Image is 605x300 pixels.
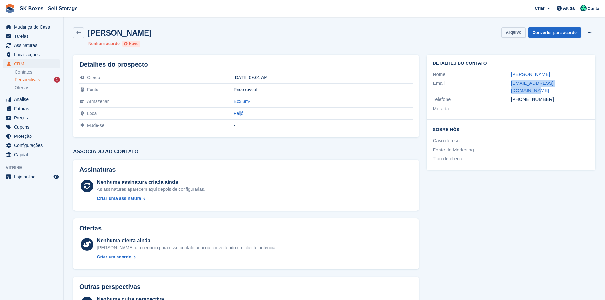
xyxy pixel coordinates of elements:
[3,32,60,41] a: menu
[3,41,60,50] a: menu
[52,173,60,181] a: Loja de pré-visualização
[15,77,40,83] span: Perspectivas
[501,27,525,38] button: Arquivo
[5,4,15,13] img: stora-icon-8386f47178a22dfd0bd8f6a31ec36ba5ce8667c1dd55bd0f319d3a0aa187defe.svg
[588,5,599,12] span: Conta
[15,69,60,75] a: Contatos
[234,123,413,128] div: -
[97,186,205,193] div: As assinaturas aparecem aqui depois de configuradas.
[511,80,554,93] a: [EMAIL_ADDRESS][DOMAIN_NAME]
[3,113,60,122] a: menu
[234,111,243,116] a: Feijó
[87,123,104,128] span: Mude-se
[97,178,205,186] div: Nenhuma assinatura criada ainda
[3,150,60,159] a: menu
[433,126,589,132] h2: Sobre Nós
[88,29,151,37] h2: [PERSON_NAME]
[14,123,52,131] span: Cupons
[511,71,550,77] a: [PERSON_NAME]
[97,244,278,251] div: [PERSON_NAME] um negócio para esse contato aqui ou convertendo um cliente potencial.
[433,146,511,154] div: Fonte de Marketing
[79,166,413,173] h2: Assinaturas
[97,254,131,260] div: Criar um acordo
[234,99,250,104] a: Box 3m²
[14,172,52,181] span: Loja online
[511,146,589,154] div: -
[528,27,581,38] a: Converter para acordo
[14,113,52,122] span: Preços
[433,96,511,103] div: Telefone
[3,132,60,141] a: menu
[87,99,109,104] span: Armazenar
[14,132,52,141] span: Proteção
[14,95,52,104] span: Análise
[433,105,511,112] div: Morada
[511,96,589,103] div: [PHONE_NUMBER]
[3,23,60,31] a: menu
[433,155,511,163] div: Tipo de cliente
[97,195,205,202] a: Criar uma assinatura
[97,195,141,202] div: Criar uma assinatura
[15,84,60,91] a: Ofertas
[234,75,413,80] div: [DATE] 09:01 AM
[87,111,97,116] span: Local
[511,137,589,144] div: -
[17,3,80,14] a: SK Boxes - Self Storage
[15,77,60,83] a: Perspectivas 1
[3,50,60,59] a: menu
[73,149,419,155] h3: Associado ao contato
[14,32,52,41] span: Tarefas
[14,59,52,68] span: CRM
[511,105,589,112] div: -
[433,137,511,144] div: Caso de uso
[79,225,102,232] h2: Ofertas
[15,85,29,91] span: Ofertas
[87,87,98,92] span: Fonte
[3,104,60,113] a: menu
[14,50,52,59] span: Localizações
[122,41,140,47] li: Novo
[234,87,413,92] div: Price reveal
[6,164,63,171] span: Vitrine
[511,155,589,163] div: -
[14,150,52,159] span: Capital
[14,41,52,50] span: Assinaturas
[54,77,60,83] div: 1
[14,104,52,113] span: Faturas
[433,71,511,78] div: Nome
[79,61,413,68] h2: Detalhes do prospecto
[14,23,52,31] span: Mudança de Casa
[97,237,278,244] div: Nenhuma oferta ainda
[3,141,60,150] a: menu
[433,61,589,66] h2: Detalhes do contato
[433,80,511,94] div: Email
[88,41,120,47] li: Nenhum acordo
[3,95,60,104] a: menu
[3,172,60,181] a: menu
[14,141,52,150] span: Configurações
[535,5,544,11] span: Criar
[3,59,60,68] a: menu
[79,283,140,290] h2: Outras perspectivas
[97,254,278,260] a: Criar um acordo
[87,75,100,80] span: Criado
[563,5,575,11] span: Ajuda
[580,5,587,11] img: SK Boxes - Comercial
[3,123,60,131] a: menu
